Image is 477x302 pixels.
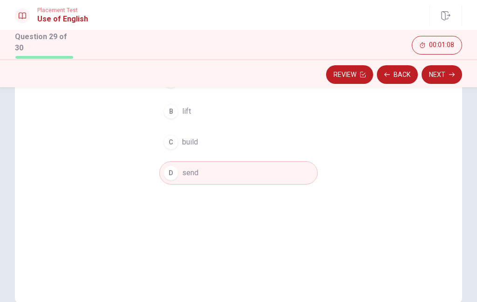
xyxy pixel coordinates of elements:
[412,36,462,55] button: 00:01:08
[326,65,373,84] button: Review
[164,165,178,180] div: D
[164,104,178,119] div: B
[377,65,418,84] button: Back
[37,7,88,14] span: Placement Test
[159,100,318,123] button: Blift
[15,31,75,54] h1: Question 29 of 30
[164,135,178,150] div: C
[422,65,462,84] button: Next
[429,41,454,49] span: 00:01:08
[159,130,318,154] button: Cbuild
[182,167,198,178] span: send
[182,106,191,117] span: lift
[159,161,318,185] button: Dsend
[37,14,88,25] h1: Use of English
[182,137,198,148] span: build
